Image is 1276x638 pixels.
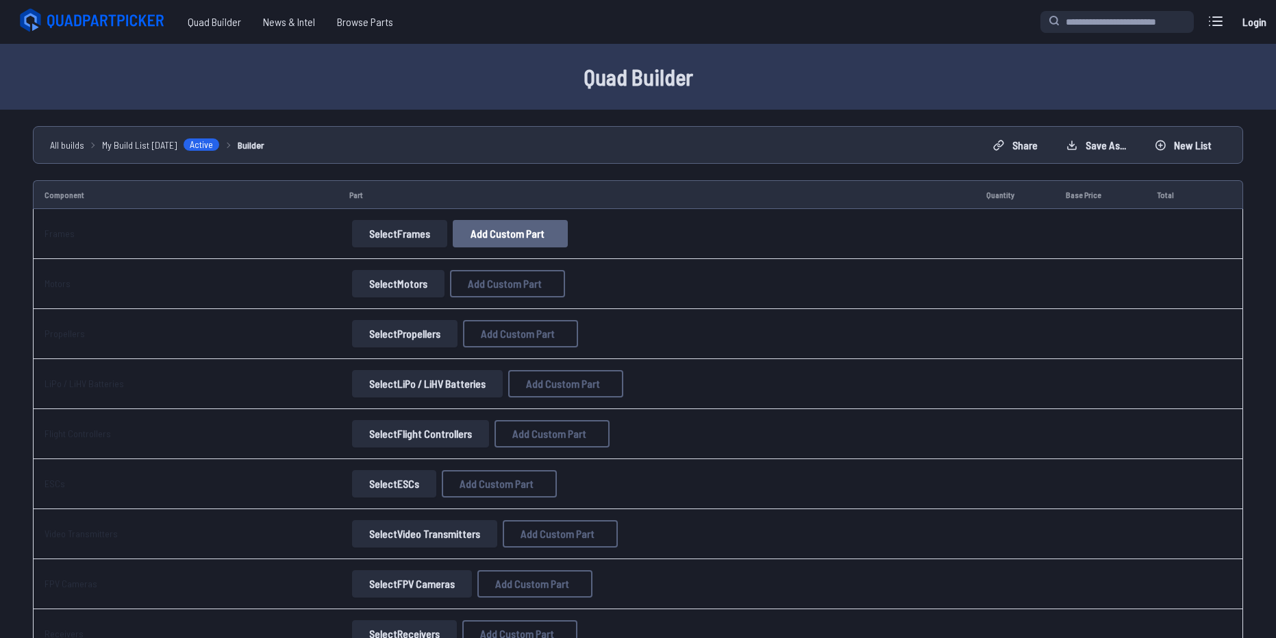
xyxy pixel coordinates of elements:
td: Part [338,180,975,209]
a: SelectLiPo / LiHV Batteries [349,370,505,397]
button: Share [981,134,1049,156]
td: Component [33,180,338,209]
span: Add Custom Part [512,428,586,439]
a: SelectVideo Transmitters [349,520,500,548]
span: Add Custom Part [495,578,569,589]
button: SelectESCs [352,470,436,498]
a: SelectFrames [349,220,450,247]
button: Add Custom Part [508,370,623,397]
a: My Build List [DATE]Active [102,138,220,152]
td: Total [1146,180,1208,209]
a: SelectFPV Cameras [349,570,475,598]
a: SelectPropellers [349,320,460,347]
span: Active [183,138,220,151]
a: Builder [238,138,264,152]
button: Add Custom Part [503,520,618,548]
h1: Quad Builder [200,60,1077,93]
a: Motors [45,278,71,289]
a: ESCs [45,478,65,489]
button: Add Custom Part [450,270,565,297]
button: Add Custom Part [463,320,578,347]
button: SelectMotors [352,270,445,297]
a: Video Transmitters [45,528,118,539]
span: Add Custom Part [481,328,555,339]
a: Propellers [45,328,85,339]
button: SelectLiPo / LiHV Batteries [352,370,503,397]
span: Add Custom Part [526,378,600,389]
a: LiPo / LiHV Batteries [45,378,124,389]
a: FPV Cameras [45,578,97,589]
button: SelectVideo Transmitters [352,520,497,548]
button: Add Custom Part [453,220,568,247]
a: SelectESCs [349,470,439,498]
span: Add Custom Part [471,228,545,239]
a: Browse Parts [326,8,404,36]
button: Add Custom Part [495,420,610,447]
a: Login [1238,8,1271,36]
button: SelectFlight Controllers [352,420,489,447]
span: My Build List [DATE] [102,138,177,152]
a: SelectFlight Controllers [349,420,492,447]
a: News & Intel [252,8,326,36]
a: SelectMotors [349,270,447,297]
button: Add Custom Part [442,470,557,498]
a: Frames [45,228,75,239]
button: SelectFPV Cameras [352,570,472,598]
button: New List [1143,134,1223,156]
a: All builds [50,138,84,152]
td: Quantity [975,180,1054,209]
span: Add Custom Part [521,528,595,539]
td: Base Price [1055,180,1146,209]
span: Add Custom Part [468,278,542,289]
a: Quad Builder [177,8,252,36]
a: Flight Controllers [45,428,111,439]
button: Save as... [1055,134,1138,156]
span: Add Custom Part [460,478,534,489]
button: Add Custom Part [477,570,592,598]
button: SelectFrames [352,220,447,247]
button: SelectPropellers [352,320,458,347]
